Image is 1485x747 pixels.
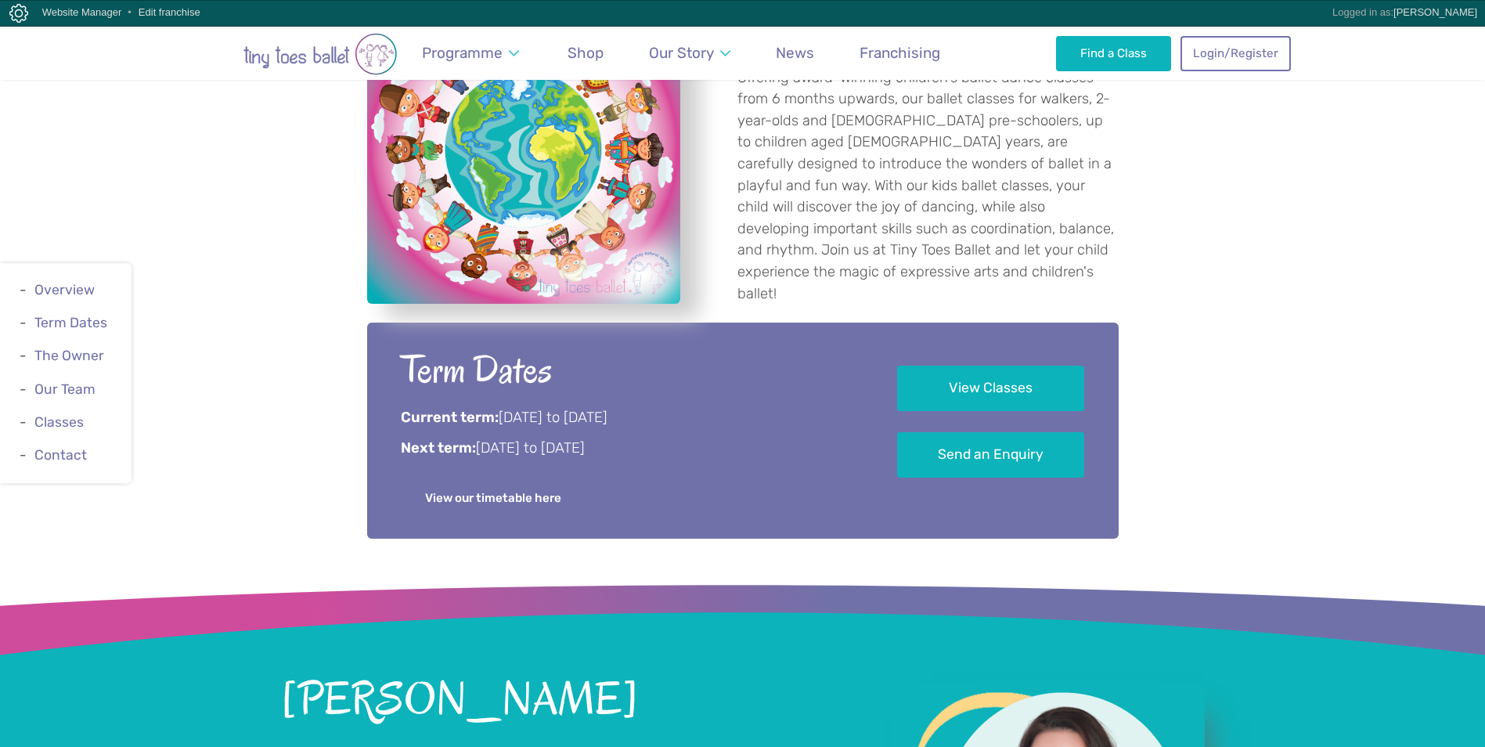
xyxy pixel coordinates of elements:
[641,34,737,71] a: Our Story
[34,315,107,330] a: Term Dates
[34,414,84,430] a: Classes
[560,34,611,71] a: Shop
[9,4,28,23] img: Copper Bay Digital CMS
[776,44,814,62] span: News
[422,44,503,62] span: Programme
[852,34,948,71] a: Franchising
[401,439,476,456] strong: Next term:
[401,408,854,428] p: [DATE] to [DATE]
[34,348,104,364] a: The Owner
[34,447,87,463] a: Contact
[401,345,854,395] h2: Term Dates
[897,432,1084,478] a: Send an Enquiry
[42,6,122,18] a: Website Manager
[1180,36,1290,70] a: Login/Register
[860,44,940,62] span: Franchising
[415,34,527,71] a: Programme
[401,438,854,459] p: [DATE] to [DATE]
[1056,36,1171,70] a: Find a Class
[34,381,96,397] a: Our Team
[649,44,714,62] span: Our Story
[281,677,852,724] h2: [PERSON_NAME]
[769,34,822,71] a: News
[568,44,604,62] span: Shop
[401,409,499,426] strong: Current term:
[195,25,445,80] a: Go to home page
[401,481,586,515] a: View our timetable here
[34,282,95,298] a: Overview
[737,67,1119,305] p: Offering award-winning children's ballet dance classes from 6 months upwards, our ballet classes ...
[139,6,200,18] a: Edit franchise
[897,366,1084,412] a: View Classes
[1393,6,1477,18] a: [PERSON_NAME]
[195,33,445,75] img: tiny toes ballet
[1332,1,1477,24] div: Logged in as:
